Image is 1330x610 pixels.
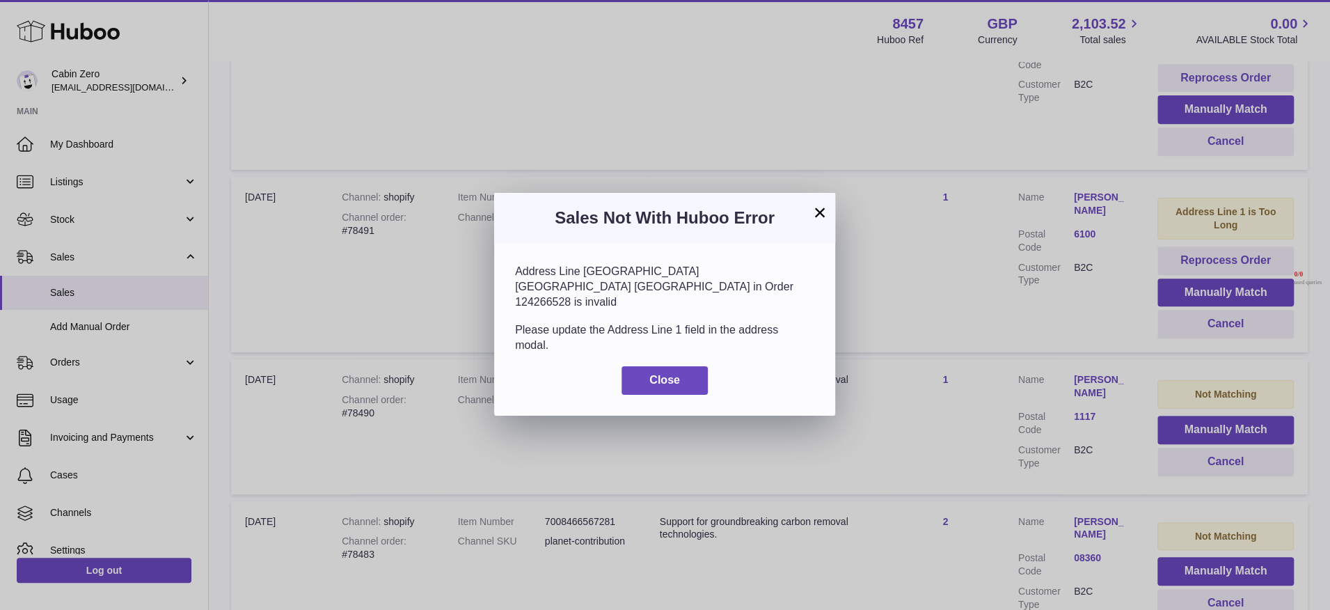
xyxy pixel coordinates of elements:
div: Address Line [GEOGRAPHIC_DATA] [GEOGRAPHIC_DATA] [GEOGRAPHIC_DATA] in Order 124266528 is invalid [515,264,814,309]
span: Close [649,374,680,386]
div: Please update the Address Line 1 field in the address modal. [515,322,814,352]
button: × [812,204,828,221]
button: Close [622,366,708,395]
h3: Sales Not With Huboo Error [515,207,814,229]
